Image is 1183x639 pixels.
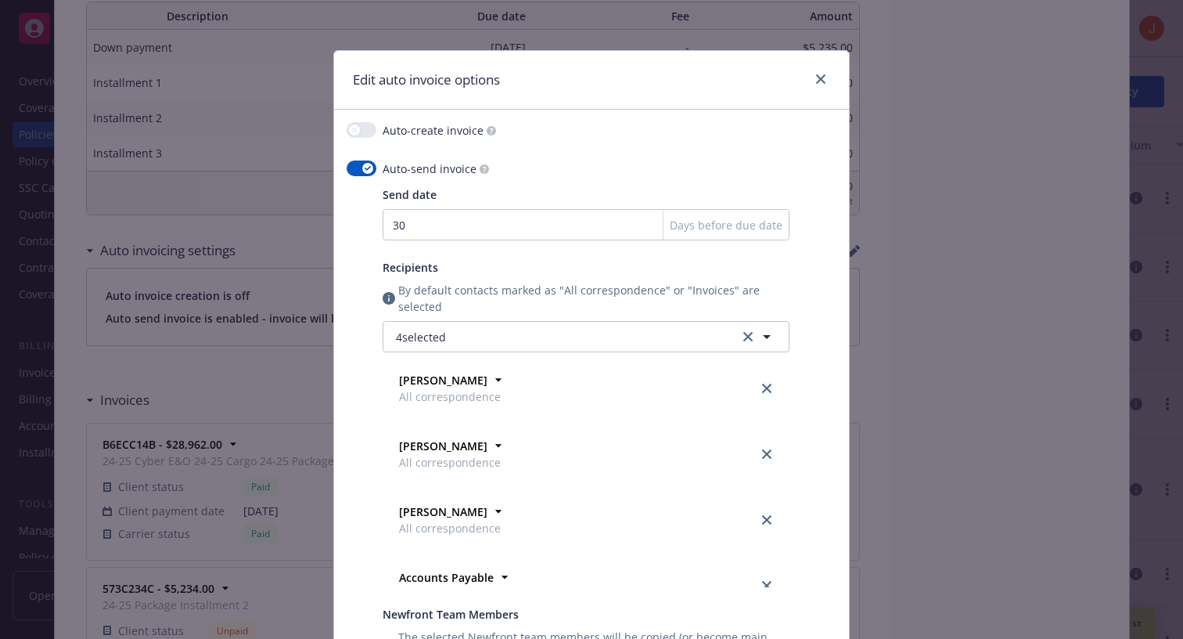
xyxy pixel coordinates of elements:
[399,504,487,519] strong: [PERSON_NAME]
[396,329,446,345] span: 4 selected
[739,327,757,346] a: clear selection
[399,570,494,585] strong: Accounts Payable
[383,607,519,622] span: Newfront Team Members
[399,373,487,388] strong: [PERSON_NAME]
[383,187,437,202] span: Send date
[383,122,484,139] span: Auto-create invoice
[757,511,776,529] a: close
[383,260,438,275] span: Recipients
[757,576,776,595] a: close
[383,321,789,352] button: 4selectedclear selection
[399,586,494,602] span: Invoices
[399,454,501,471] span: All correspondence
[757,445,776,464] a: close
[399,388,501,405] span: All correspondence
[399,520,501,536] span: All correspondence
[398,282,789,315] span: By default contacts marked as "All correspondence" or "Invoices" are selected
[811,70,830,88] a: close
[399,439,487,453] strong: [PERSON_NAME]
[383,209,789,240] input: 0
[757,379,776,398] a: close
[670,217,782,233] span: Days before due date
[353,70,500,90] h1: Edit auto invoice options
[383,161,476,177] span: Auto-send invoice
